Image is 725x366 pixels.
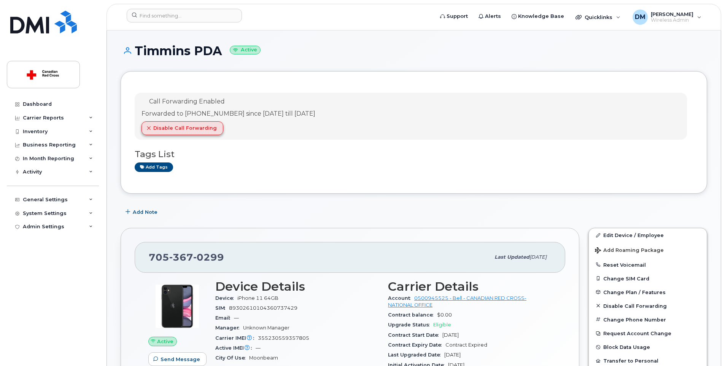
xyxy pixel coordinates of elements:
[135,162,173,172] a: Add tags
[258,335,309,341] span: 355230559357805
[589,313,707,326] button: Change Phone Number
[157,338,173,345] span: Active
[589,299,707,313] button: Disable Call Forwarding
[215,345,256,351] span: Active IMEI
[161,356,200,363] span: Send Message
[388,295,414,301] span: Account
[133,208,157,216] span: Add Note
[193,251,224,263] span: 0299
[149,251,224,263] span: 705
[142,110,315,118] div: Forwarded to [PHONE_NUMBER] since [DATE] till [DATE]
[215,335,258,341] span: Carrier IMEI
[433,322,451,328] span: Eligible
[215,355,249,361] span: City Of Use
[169,251,193,263] span: 367
[589,285,707,299] button: Change Plan / Features
[215,295,237,301] span: Device
[437,312,452,318] span: $0.00
[215,315,234,321] span: Email
[249,355,278,361] span: Moonbeam
[445,342,487,348] span: Contract Expired
[215,280,379,293] h3: Device Details
[589,258,707,272] button: Reset Voicemail
[234,315,239,321] span: —
[442,332,459,338] span: [DATE]
[589,272,707,285] button: Change SIM Card
[388,332,442,338] span: Contract Start Date
[589,326,707,340] button: Request Account Change
[230,46,261,54] small: Active
[229,305,297,311] span: 89302610104360737429
[388,352,444,358] span: Last Upgraded Date
[149,98,225,105] span: Call Forwarding Enabled
[589,340,707,354] button: Block Data Usage
[154,283,200,329] img: iPhone_11.jpg
[256,345,261,351] span: —
[444,352,461,358] span: [DATE]
[494,254,529,260] span: Last updated
[589,242,707,258] button: Add Roaming Package
[121,44,707,57] h1: Timmins PDA
[388,295,526,308] a: 0500945525 - Bell - CANADIAN RED CROSS- NATIONAL OFFICE
[529,254,547,260] span: [DATE]
[142,121,223,135] button: Disable Call Forwarding
[148,352,207,366] button: Send Message
[135,150,693,159] h3: Tags List
[603,303,667,309] span: Disable Call Forwarding
[153,124,217,132] span: Disable Call Forwarding
[388,322,433,328] span: Upgrade Status
[589,228,707,242] a: Edit Device / Employee
[215,305,229,311] span: SIM
[603,289,666,295] span: Change Plan / Features
[388,342,445,348] span: Contract Expiry Date
[388,280,552,293] h3: Carrier Details
[121,205,164,219] button: Add Note
[215,325,243,331] span: Manager
[595,247,664,255] span: Add Roaming Package
[237,295,278,301] span: iPhone 11 64GB
[388,312,437,318] span: Contract balance
[243,325,289,331] span: Unknown Manager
